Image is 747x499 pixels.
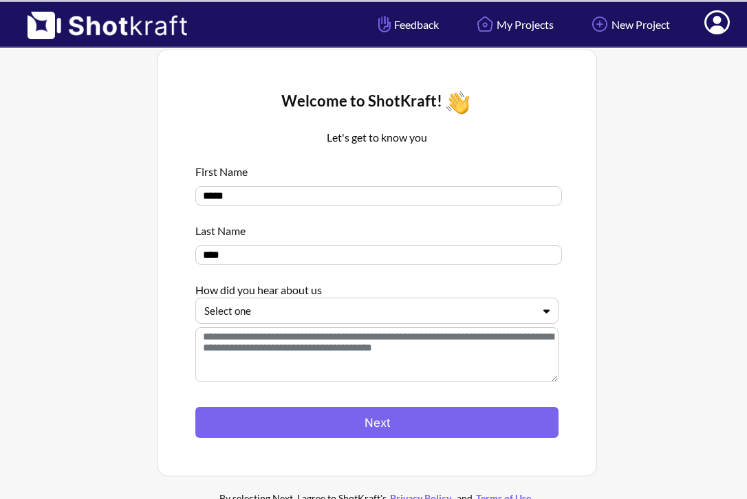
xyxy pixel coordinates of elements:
[473,12,497,36] img: Home Icon
[375,16,439,32] span: Feedback
[463,6,564,43] a: My Projects
[195,407,559,438] button: Next
[588,12,611,36] img: Add Icon
[195,157,559,179] div: First Name
[195,216,559,239] div: Last Name
[195,129,559,146] p: Let's get to know you
[195,275,559,298] div: How did you hear about us
[375,12,394,36] img: Hand Icon
[442,87,473,118] img: Wave Icon
[578,6,680,43] a: New Project
[195,87,559,118] div: Welcome to ShotKraft!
